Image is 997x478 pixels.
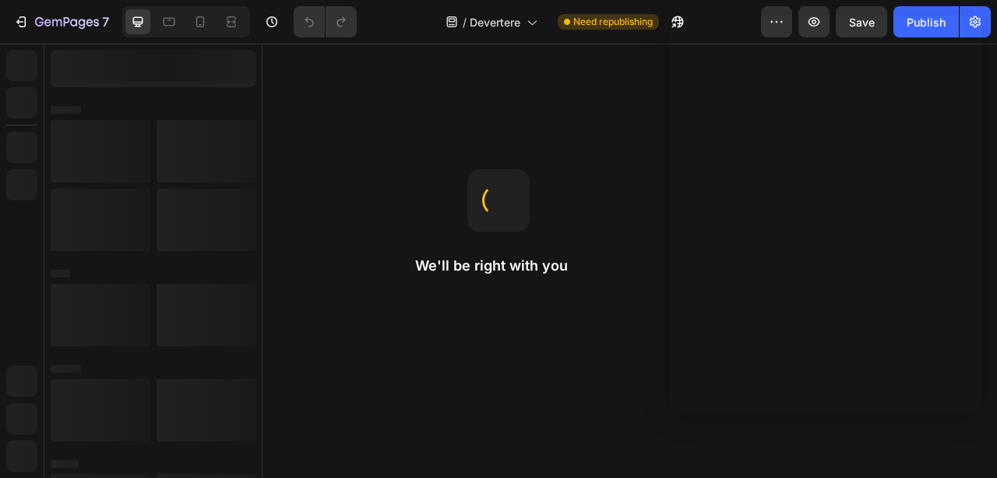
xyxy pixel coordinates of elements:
[6,6,116,37] button: 7
[470,14,520,30] span: Devertere
[836,6,887,37] button: Save
[944,402,981,439] iframe: Intercom live chat
[573,15,653,29] span: Need republishing
[670,16,981,412] iframe: Intercom live chat
[415,257,582,275] h2: We'll be right with you
[893,6,959,37] button: Publish
[102,12,109,31] p: 7
[294,6,357,37] div: Undo/Redo
[463,14,467,30] span: /
[907,14,946,30] div: Publish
